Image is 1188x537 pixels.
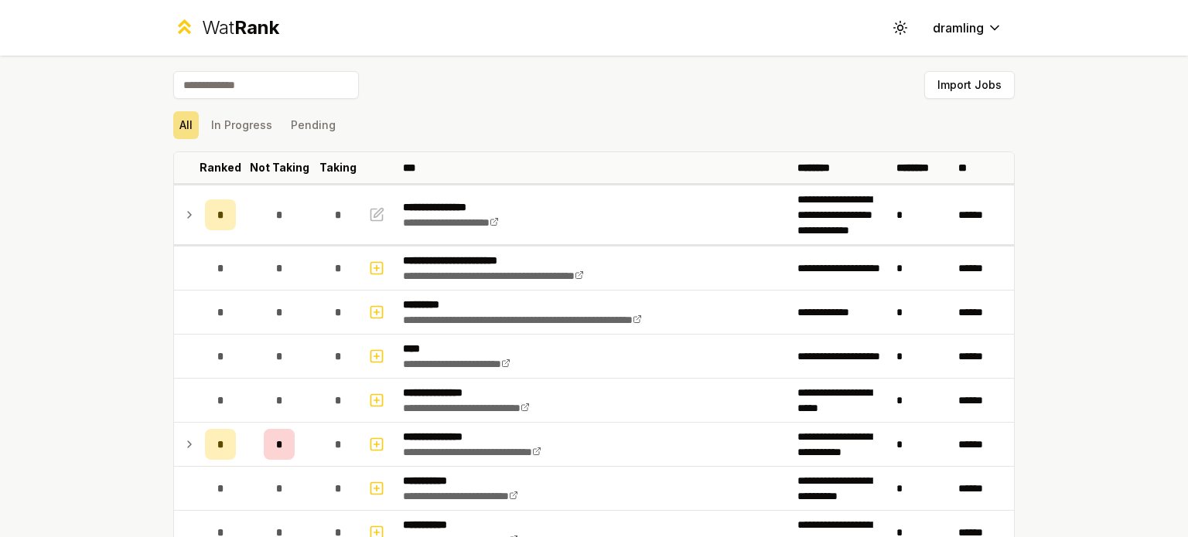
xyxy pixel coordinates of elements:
button: Pending [285,111,342,139]
div: Wat [202,15,279,40]
button: Import Jobs [924,71,1015,99]
span: dramling [933,19,984,37]
button: All [173,111,199,139]
span: Rank [234,16,279,39]
button: dramling [920,14,1015,42]
p: Ranked [200,160,241,175]
a: WatRank [173,15,279,40]
p: Taking [319,160,357,175]
p: Not Taking [250,160,309,175]
button: In Progress [205,111,278,139]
